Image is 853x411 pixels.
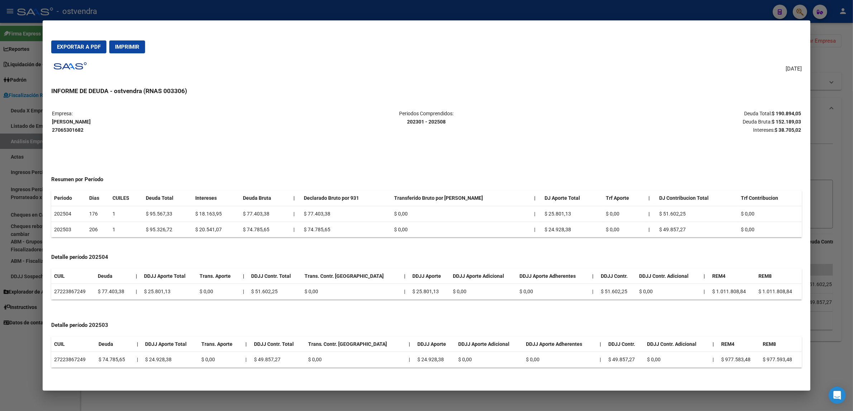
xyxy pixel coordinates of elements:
[391,206,531,222] td: $ 0,00
[143,190,192,206] th: Deuda Total
[86,206,110,222] td: 176
[305,352,406,368] td: $ 0,00
[109,40,145,53] button: Imprimir
[243,352,251,368] td: |
[786,65,802,73] span: [DATE]
[709,269,756,284] th: REM4
[552,110,801,134] p: Deuda Total: Deuda Bruta: Intereses:
[141,284,197,300] td: $ 25.801,13
[598,269,636,284] th: DDJJ Contr.
[656,206,738,222] td: $ 51.602,25
[51,337,96,352] th: CUIL
[198,337,242,352] th: Trans. Aporte
[542,206,603,222] td: $ 25.801,13
[636,284,701,300] td: $ 0,00
[142,337,198,352] th: DDJJ Aporte Total
[656,190,738,206] th: DJ Contribucion Total
[701,284,709,300] td: |
[133,284,141,300] td: |
[51,321,802,329] h4: Detalle período 202503
[410,269,450,284] th: DDJJ Aporte
[51,175,802,184] h4: Resumen por Período
[110,190,143,206] th: CUILES
[134,337,143,352] th: |
[760,352,802,368] td: $ 977.593,48
[760,337,802,352] th: REM8
[718,352,760,368] td: $ 977.583,48
[240,206,291,222] td: $ 77.403,38
[401,284,409,300] td: |
[391,190,531,206] th: Transferido Bruto por [PERSON_NAME]
[95,269,133,284] th: Deuda
[251,352,305,368] td: $ 49.857,27
[86,190,110,206] th: Dias
[455,352,523,368] td: $ 0,00
[450,284,517,300] td: $ 0,00
[197,284,240,300] td: $ 0,00
[51,190,86,206] th: Periodo
[829,387,846,404] div: Open Intercom Messenger
[52,110,301,134] p: Empresa:
[455,337,523,352] th: DDJJ Aporte Adicional
[51,86,802,96] h3: INFORME DE DEUDA - ostvendra (RNAS 003306)
[391,222,531,237] td: $ 0,00
[756,284,802,300] td: $ 1.011.808,84
[718,337,760,352] th: REM4
[143,206,192,222] td: $ 95.567,33
[192,190,240,206] th: Intereses
[110,222,143,237] td: 1
[248,269,302,284] th: DDJJ Contr. Total
[240,284,248,300] td: |
[51,352,96,368] td: 27223867249
[646,190,657,206] th: |
[523,337,597,352] th: DDJJ Aporte Adherentes
[302,284,401,300] td: $ 0,00
[301,190,391,206] th: Declarado Bruto por 931
[406,337,414,352] th: |
[772,119,801,125] strong: $ 152.189,03
[51,40,106,53] button: Exportar a PDF
[656,222,738,237] td: $ 49.857,27
[738,222,802,237] td: $ 0,00
[644,352,710,368] td: $ 0,00
[96,352,134,368] td: $ 74.785,65
[523,352,597,368] td: $ 0,00
[401,269,409,284] th: |
[143,222,192,237] td: $ 95.326,72
[756,269,802,284] th: REM8
[775,127,801,133] strong: $ 38.705,02
[603,190,646,206] th: Trf Aporte
[603,206,646,222] td: $ 0,00
[291,190,301,206] th: |
[605,337,644,352] th: DDJJ Contr.
[701,269,709,284] th: |
[86,222,110,237] td: 206
[240,269,248,284] th: |
[192,206,240,222] td: $ 18.163,95
[248,284,302,300] td: $ 51.602,25
[115,44,139,50] span: Imprimir
[414,337,455,352] th: DDJJ Aporte
[517,284,590,300] td: $ 0,00
[709,284,756,300] td: $ 1.011.808,84
[517,269,590,284] th: DDJJ Aporte Adherentes
[646,222,657,237] th: |
[302,269,401,284] th: Trans. Contr. [GEOGRAPHIC_DATA]
[142,352,198,368] td: $ 24.928,38
[301,206,391,222] td: $ 77.403,38
[598,284,636,300] td: $ 51.602,25
[605,352,644,368] td: $ 49.857,27
[542,190,603,206] th: DJ Aporte Total
[291,222,301,237] td: |
[531,190,542,206] th: |
[51,206,86,222] td: 202504
[51,284,95,300] td: 27223867249
[590,284,598,300] td: |
[51,222,86,237] td: 202503
[291,206,301,222] td: |
[141,269,197,284] th: DDJJ Aporte Total
[192,222,240,237] td: $ 20.541,07
[414,352,455,368] td: $ 24.928,38
[603,222,646,237] td: $ 0,00
[251,337,305,352] th: DDJJ Contr. Total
